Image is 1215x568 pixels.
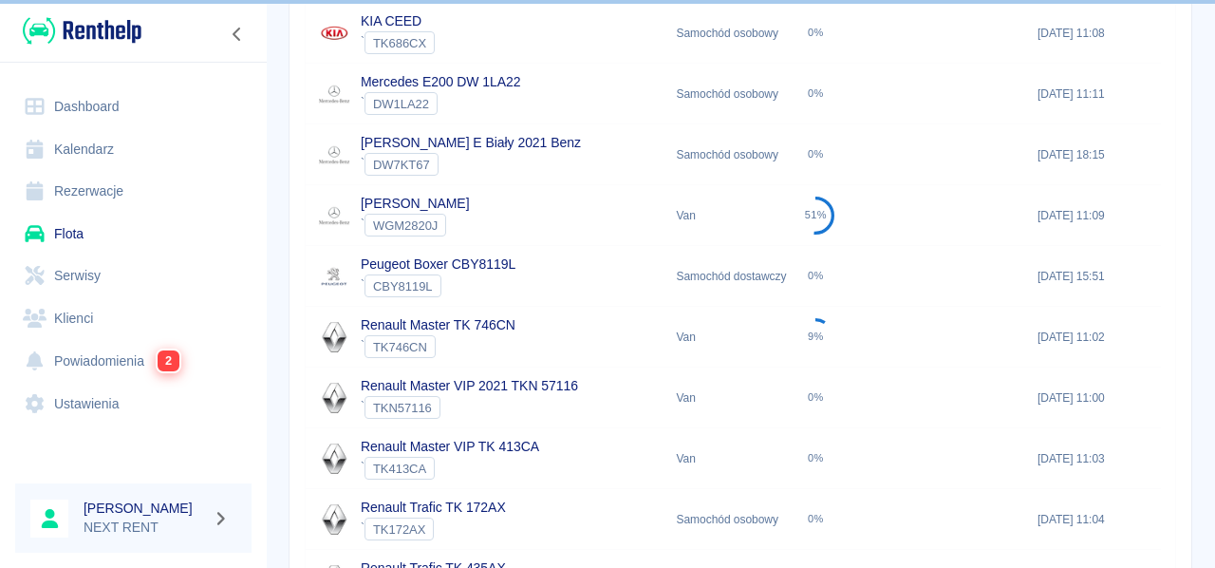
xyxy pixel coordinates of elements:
[667,64,788,124] div: Samochód osobowy
[158,350,179,371] span: 2
[361,335,515,358] div: `
[361,13,421,28] a: KIA CEED
[808,391,824,404] div: 0%
[808,513,824,525] div: 0%
[315,257,353,295] img: Image
[315,136,353,174] img: Image
[1028,307,1161,368] div: [DATE] 11:02
[365,36,434,50] span: TK686CX
[84,518,205,538] p: NEXT RENT
[667,246,788,307] div: Samochód dostawczy
[1028,64,1161,124] div: [DATE] 11:11
[315,501,353,539] img: Image
[15,339,252,383] a: Powiadomienia2
[361,92,521,115] div: `
[667,124,788,185] div: Samochód osobowy
[1028,489,1161,550] div: [DATE] 11:04
[365,97,437,111] span: DW1LA22
[361,500,506,515] a: Renault Trafic TK 172AX
[1028,246,1161,307] div: [DATE] 15:51
[365,522,433,537] span: TK172AX
[365,462,434,476] span: TK413CA
[667,185,788,246] div: Van
[15,15,141,47] a: Renthelp logo
[361,31,435,54] div: `
[84,499,205,518] h6: [PERSON_NAME]
[315,14,353,52] img: Image
[365,218,445,233] span: WGM2820J
[667,489,788,550] div: Samochód osobowy
[808,270,824,282] div: 0%
[315,379,353,417] img: Image
[15,213,252,256] a: Flota
[361,396,578,419] div: `
[361,153,581,176] div: `
[1028,368,1161,428] div: [DATE] 11:00
[667,3,788,64] div: Samochód osobowy
[667,428,788,489] div: Van
[361,317,515,332] a: Renault Master TK 746CN
[365,401,439,415] span: TKN57116
[365,158,438,172] span: DW7KT67
[15,255,252,297] a: Serwisy
[361,439,539,454] a: Renault Master VIP TK 413CA
[15,383,252,426] a: Ustawienia
[667,368,788,428] div: Van
[361,518,506,540] div: `
[361,256,515,272] a: Peugeot Boxer CBY8119L
[15,170,252,213] a: Rezerwacje
[361,74,521,89] a: Mercedes E200 DW 1LA22
[15,297,252,340] a: Klienci
[808,87,824,100] div: 0%
[361,135,581,150] a: [PERSON_NAME] E Biały 2021 Benz
[1028,124,1161,185] div: [DATE] 18:15
[223,22,252,47] button: Zwiń nawigację
[23,15,141,47] img: Renthelp logo
[315,440,353,478] img: Image
[315,197,353,235] img: Image
[365,279,440,293] span: CBY8119L
[361,457,539,480] div: `
[808,148,824,161] div: 0%
[667,307,788,368] div: Van
[315,318,353,356] img: Image
[808,452,824,464] div: 0%
[808,27,824,39] div: 0%
[805,209,827,221] div: 51%
[15,128,252,171] a: Kalendarz
[361,214,470,237] div: `
[361,275,515,297] div: `
[361,196,470,211] a: [PERSON_NAME]
[1028,3,1161,64] div: [DATE] 11:08
[1028,185,1161,246] div: [DATE] 11:09
[15,85,252,128] a: Dashboard
[315,75,353,113] img: Image
[808,331,824,343] div: 9%
[361,378,578,393] a: Renault Master VIP 2021 TKN 57116
[365,340,435,354] span: TK746CN
[1028,428,1161,489] div: [DATE] 11:03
